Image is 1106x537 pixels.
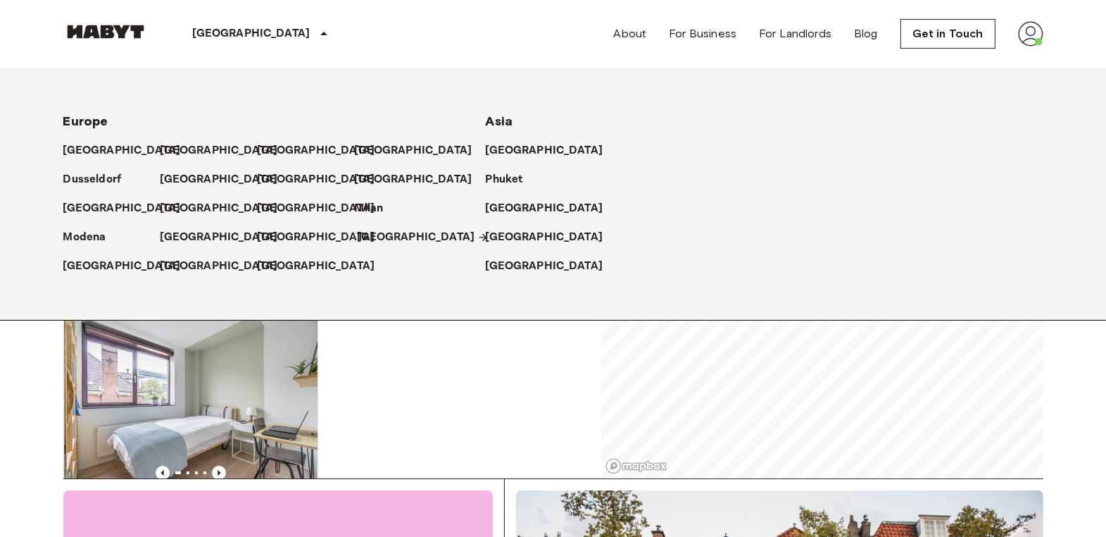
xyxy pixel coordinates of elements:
[486,142,617,159] a: [GEOGRAPHIC_DATA]
[63,171,122,188] p: Dusseldorf
[161,142,292,159] a: [GEOGRAPHIC_DATA]
[258,258,389,275] a: [GEOGRAPHIC_DATA]
[161,258,292,275] a: [GEOGRAPHIC_DATA]
[669,25,736,42] a: For Business
[63,25,148,39] img: Habyt
[486,229,603,246] p: [GEOGRAPHIC_DATA]
[63,258,181,275] p: [GEOGRAPHIC_DATA]
[258,229,389,246] a: [GEOGRAPHIC_DATA]
[355,142,486,159] a: [GEOGRAPHIC_DATA]
[355,200,384,217] p: Milan
[759,25,831,42] a: For Landlords
[258,200,389,217] a: [GEOGRAPHIC_DATA]
[63,200,195,217] a: [GEOGRAPHIC_DATA]
[258,142,389,159] a: [GEOGRAPHIC_DATA]
[358,229,489,246] a: [GEOGRAPHIC_DATA]
[161,171,278,188] p: [GEOGRAPHIC_DATA]
[161,142,278,159] p: [GEOGRAPHIC_DATA]
[605,458,667,474] a: Mapbox logo
[161,229,278,246] p: [GEOGRAPHIC_DATA]
[486,113,513,129] span: Asia
[193,25,310,42] p: [GEOGRAPHIC_DATA]
[63,229,106,246] p: Modena
[161,200,292,217] a: [GEOGRAPHIC_DATA]
[355,142,472,159] p: [GEOGRAPHIC_DATA]
[258,142,375,159] p: [GEOGRAPHIC_DATA]
[486,200,617,217] a: [GEOGRAPHIC_DATA]
[63,113,108,129] span: Europe
[486,142,603,159] p: [GEOGRAPHIC_DATA]
[486,229,617,246] a: [GEOGRAPHIC_DATA]
[64,319,318,488] img: Marketing picture of unit NL-13-11-008-04Q
[258,200,375,217] p: [GEOGRAPHIC_DATA]
[900,19,995,49] a: Get in Touch
[358,229,475,246] p: [GEOGRAPHIC_DATA]
[854,25,878,42] a: Blog
[63,258,195,275] a: [GEOGRAPHIC_DATA]
[258,171,375,188] p: [GEOGRAPHIC_DATA]
[486,258,603,275] p: [GEOGRAPHIC_DATA]
[161,229,292,246] a: [GEOGRAPHIC_DATA]
[486,171,537,188] a: Phuket
[161,171,292,188] a: [GEOGRAPHIC_DATA]
[63,200,181,217] p: [GEOGRAPHIC_DATA]
[63,142,195,159] a: [GEOGRAPHIC_DATA]
[63,229,120,246] a: Modena
[63,142,181,159] p: [GEOGRAPHIC_DATA]
[63,171,136,188] a: Dusseldorf
[258,229,375,246] p: [GEOGRAPHIC_DATA]
[258,258,375,275] p: [GEOGRAPHIC_DATA]
[161,258,278,275] p: [GEOGRAPHIC_DATA]
[1018,21,1043,47] img: avatar
[156,466,170,480] button: Previous image
[355,171,472,188] p: [GEOGRAPHIC_DATA]
[212,466,226,480] button: Previous image
[355,200,398,217] a: Milan
[486,258,617,275] a: [GEOGRAPHIC_DATA]
[161,200,278,217] p: [GEOGRAPHIC_DATA]
[258,171,389,188] a: [GEOGRAPHIC_DATA]
[486,200,603,217] p: [GEOGRAPHIC_DATA]
[614,25,647,42] a: About
[486,171,523,188] p: Phuket
[355,171,486,188] a: [GEOGRAPHIC_DATA]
